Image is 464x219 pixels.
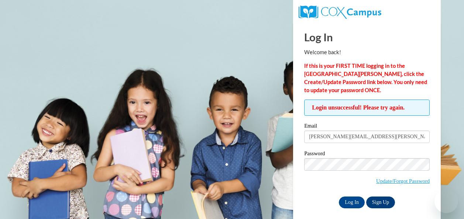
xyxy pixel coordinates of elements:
label: Email [304,123,430,131]
input: Log In [339,197,365,208]
h1: Log In [304,29,430,45]
strong: If this is your FIRST TIME logging in to the [GEOGRAPHIC_DATA][PERSON_NAME], click the Create/Upd... [304,63,427,93]
span: Login unsuccessful! Please try again. [304,100,430,116]
img: COX Campus [299,6,381,19]
label: Password [304,151,430,158]
iframe: Button to launch messaging window [434,190,458,213]
a: Sign Up [366,197,395,208]
a: Update/Forgot Password [376,178,430,184]
p: Welcome back! [304,48,430,56]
